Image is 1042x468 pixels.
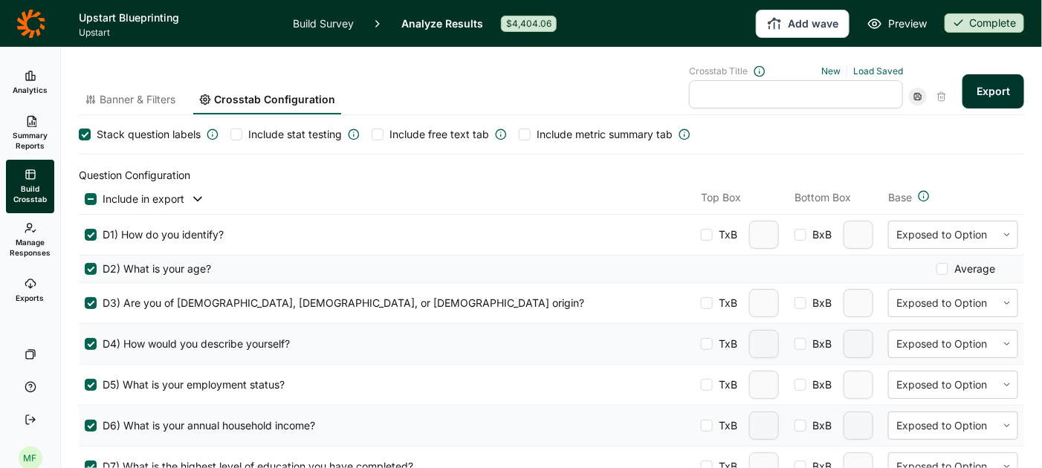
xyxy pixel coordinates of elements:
[888,190,912,205] span: Base
[713,296,737,311] span: TxB
[6,106,54,160] a: Summary Reports
[12,130,48,151] span: Summary Reports
[214,92,335,107] span: Crosstab Configuration
[6,59,54,106] a: Analytics
[962,74,1024,108] button: Export
[537,127,673,142] span: Include metric summary tab
[701,190,783,208] div: Top Box
[806,337,832,351] span: BxB
[909,88,927,105] div: Save Crosstab
[79,166,1024,184] h2: Question Configuration
[97,127,201,142] span: Stack question labels
[933,88,951,105] div: Delete
[16,293,45,303] span: Exports
[97,227,224,242] span: D1) How do you identify?
[853,65,903,77] a: Load Saved
[6,213,54,267] a: Manage Responses
[867,15,927,33] a: Preview
[6,160,54,213] a: Build Crosstab
[13,85,48,95] span: Analytics
[79,9,275,27] h1: Upstart Blueprinting
[806,296,832,311] span: BxB
[501,16,557,32] div: $4,404.06
[806,227,832,242] span: BxB
[97,418,315,433] span: D6) What is your annual household income?
[248,127,342,142] span: Include stat testing
[945,13,1024,34] button: Complete
[795,190,876,208] div: Bottom Box
[713,418,737,433] span: TxB
[12,183,48,204] span: Build Crosstab
[97,377,285,392] span: D5) What is your employment status?
[806,377,832,392] span: BxB
[888,15,927,33] span: Preview
[103,192,184,207] span: Include in export
[806,418,832,433] span: BxB
[756,10,850,38] button: Add wave
[10,237,51,258] span: Manage Responses
[6,267,54,314] a: Exports
[821,65,841,77] a: New
[713,337,737,351] span: TxB
[948,261,995,276] span: Average
[713,227,737,242] span: TxB
[689,65,748,77] span: Crosstab Title
[97,296,584,311] span: D3) Are you of [DEMOGRAPHIC_DATA], [DEMOGRAPHIC_DATA], or [DEMOGRAPHIC_DATA] origin?
[389,127,489,142] span: Include free text tab
[97,337,290,351] span: D4) How would you describe yourself?
[713,377,737,392] span: TxB
[97,261,211,276] span: D2) What is your age?
[100,92,175,107] span: Banner & Filters
[945,13,1024,33] div: Complete
[79,27,275,39] span: Upstart
[97,192,205,207] button: Include in export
